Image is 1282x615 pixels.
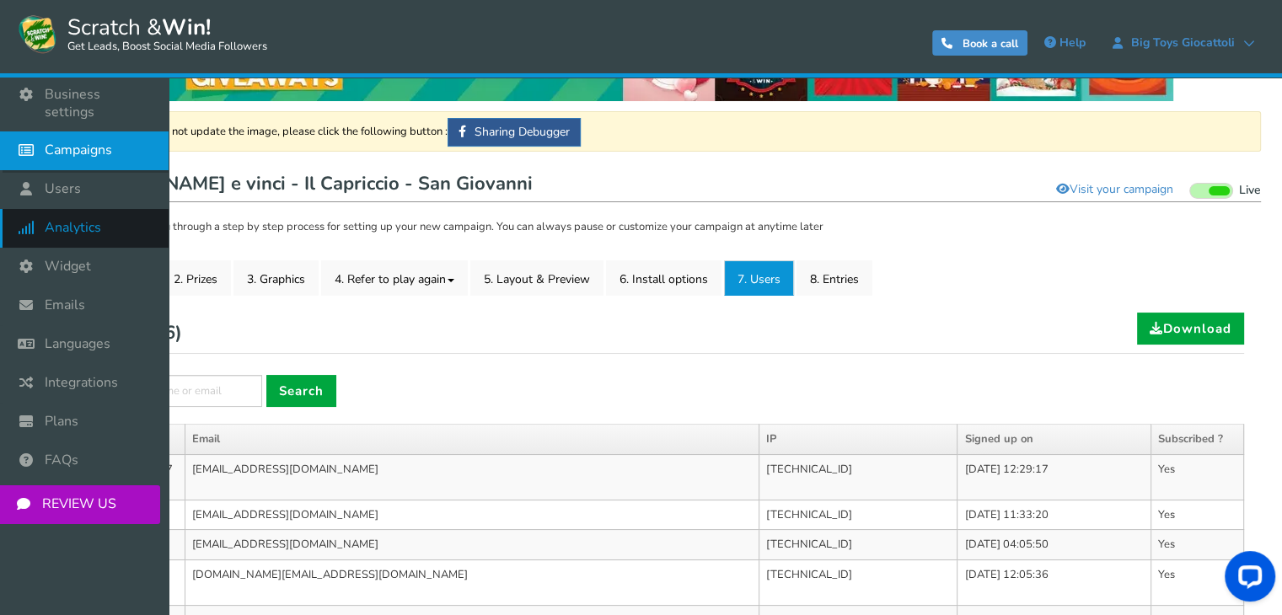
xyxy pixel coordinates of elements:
td: [EMAIL_ADDRESS][DOMAIN_NAME] [185,454,759,500]
th: IP [759,425,957,455]
td: [DATE] 12:05:36 [957,560,1151,606]
th: Signed up on [957,425,1151,455]
a: Book a call [932,30,1027,56]
span: Big Toys Giocattoli [1123,36,1243,50]
td: Yes [1151,530,1244,560]
h1: [PERSON_NAME] e vinci - Il Capriccio - San Giovanni [74,168,1261,202]
th: Email [185,425,759,455]
iframe: LiveChat chat widget [1211,544,1282,615]
td: [DATE] 12:29:17 [957,454,1151,500]
span: Campaigns [45,142,112,159]
td: Yes [1151,500,1244,530]
td: [TECHNICAL_ID] [759,560,957,606]
td: [TECHNICAL_ID] [759,530,957,560]
td: [EMAIL_ADDRESS][DOMAIN_NAME] [185,530,759,560]
input: Search by name or email [92,375,262,407]
div: If Facebook does not update the image, please click the following button : [74,111,1261,152]
td: [DATE] 11:33:20 [957,500,1151,530]
a: 7. Users [724,260,794,296]
p: Cool. Let's take you through a step by step process for setting up your new campaign. You can alw... [74,219,1261,236]
span: Book a call [963,36,1018,51]
a: 8. Entries [797,260,872,296]
span: REVIEW US [42,495,116,513]
span: Analytics [45,219,101,237]
td: [EMAIL_ADDRESS][DOMAIN_NAME] [185,500,759,530]
th: Subscribed ? [1151,425,1244,455]
td: Yes [1151,454,1244,500]
span: Integrations [45,374,118,392]
a: 5. Layout & Preview [470,260,603,296]
span: Languages [45,335,110,353]
span: Business settings [45,86,152,121]
a: Scratch &Win! Get Leads, Boost Social Media Followers [17,13,267,55]
strong: Win! [162,13,211,42]
small: Get Leads, Boost Social Media Followers [67,40,267,54]
a: Download [1137,313,1244,345]
a: Sharing Debugger [448,118,581,147]
a: 3. Graphics [233,260,319,296]
span: Scratch & [59,13,267,55]
a: 4. Refer to play again [321,260,468,296]
a: 2. Prizes [160,260,231,296]
td: [DOMAIN_NAME][EMAIL_ADDRESS][DOMAIN_NAME] [185,560,759,606]
span: Emails [45,297,85,314]
span: Live [1239,183,1261,199]
span: Plans [45,413,78,430]
a: 6. Install options [606,260,721,296]
a: Visit your campaign [1045,175,1184,204]
td: [TECHNICAL_ID] [759,454,957,500]
span: Widget [45,258,91,275]
span: FAQs [45,452,78,469]
img: Scratch and Win [17,13,59,55]
td: [DATE] 04:05:50 [957,530,1151,560]
span: Help [1059,35,1086,51]
td: [TECHNICAL_ID] [759,500,957,530]
a: Search [266,375,336,407]
span: Users [45,180,81,198]
a: Help [1036,29,1094,56]
td: Yes [1151,560,1244,606]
